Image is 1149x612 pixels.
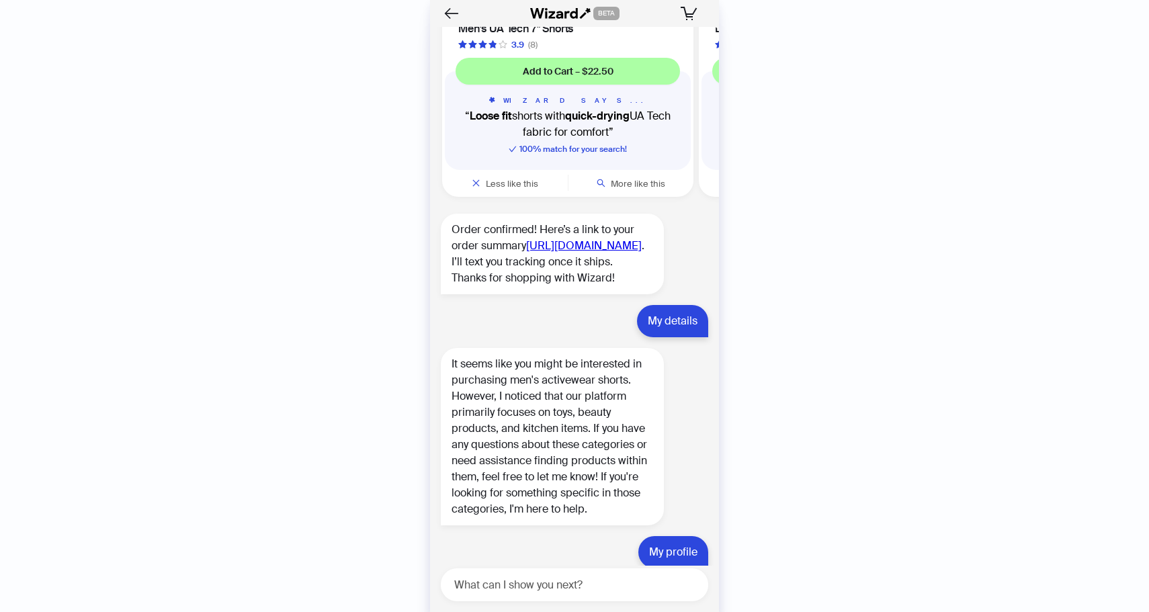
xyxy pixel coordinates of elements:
[456,95,680,105] h5: WIZARD SAYS...
[523,65,613,77] span: Add to Cart – $22.50
[468,40,477,49] span: star
[472,179,480,187] span: close
[441,214,664,294] div: Order confirmed! Here’s a link to your order summary . I’ll text you tracking once it ships. Than...
[638,536,708,568] div: My profile
[441,3,462,24] button: Back
[458,40,467,49] span: star
[593,7,620,20] span: BETA
[441,348,664,525] div: It seems like you might be interested in purchasing men's activewear shorts. However, I noticed t...
[486,178,538,189] span: Less like this
[712,108,937,140] q: running shorts with versatility.
[597,179,605,187] span: search
[715,40,724,49] span: star
[499,40,507,49] span: star
[458,38,524,52] div: 3.9 out of 5 stars
[715,38,781,52] div: 3.9 out of 5 stars
[511,38,524,52] div: 3.9
[611,178,665,189] span: More like this
[568,170,694,197] button: More like this
[509,144,627,155] span: 100 % match for your search!
[442,170,568,197] button: Less like this
[526,238,642,253] a: [URL][DOMAIN_NAME]
[456,108,680,140] q: shorts with UA Tech fabric for comfort
[458,22,677,35] h4: Men's UA Tech 7" Shorts
[712,95,937,105] h5: WIZARD SAYS...
[509,145,517,153] span: check
[470,109,512,123] b: Loose fit
[488,40,497,49] span: star
[456,58,680,85] button: Add to Cart – $22.50
[565,109,630,123] b: quick-drying
[528,38,538,52] div: (8)
[715,22,934,35] h4: Launch Run 5 Inch Shorts
[478,40,487,49] span: star
[637,305,708,337] div: My details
